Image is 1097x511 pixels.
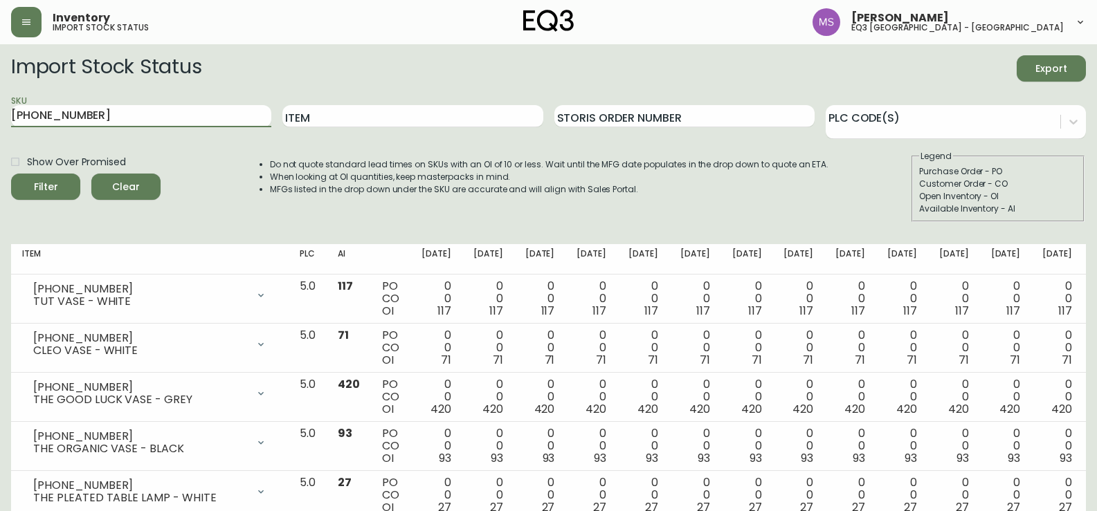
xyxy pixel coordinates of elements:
[648,352,658,368] span: 71
[835,427,865,465] div: 0 0
[1031,244,1083,275] th: [DATE]
[680,280,710,317] div: 0 0
[270,158,829,171] li: Do not quote standard lead times on SKUs with an OI of 10 or less. Wait until the MFG date popula...
[752,352,762,368] span: 71
[565,244,617,275] th: [DATE]
[473,329,503,366] div: 0 0
[783,329,813,366] div: 0 0
[338,425,352,441] span: 93
[338,327,349,343] span: 71
[1060,450,1072,466] span: 93
[646,450,658,466] span: 93
[11,55,201,82] h2: Import Stock Status
[907,352,917,368] span: 71
[382,303,394,319] span: OI
[680,427,710,465] div: 0 0
[644,303,658,319] span: 117
[33,393,247,406] div: THE GOOD LUCK VASE - GREY
[680,329,710,366] div: 0 0
[382,352,394,368] span: OI
[289,422,327,471] td: 5.0
[22,476,278,507] div: [PHONE_NUMBER]THE PLEATED TABLE LAMP - WHITE
[741,401,762,417] span: 420
[748,303,762,319] span: 117
[887,280,917,317] div: 0 0
[1028,60,1075,77] span: Export
[955,303,969,319] span: 117
[783,280,813,317] div: 0 0
[493,352,503,368] span: 71
[462,244,514,275] th: [DATE]
[1008,450,1020,466] span: 93
[721,244,773,275] th: [DATE]
[577,378,606,416] div: 0 0
[33,492,247,504] div: THE PLEATED TABLE LAMP - WHITE
[919,203,1077,215] div: Available Inventory - AI
[669,244,721,275] th: [DATE]
[732,427,762,465] div: 0 0
[577,329,606,366] div: 0 0
[11,244,289,275] th: Item
[11,174,80,200] button: Filter
[991,329,1021,366] div: 0 0
[289,275,327,324] td: 5.0
[473,427,503,465] div: 0 0
[338,376,360,392] span: 420
[772,244,824,275] th: [DATE]
[482,401,503,417] span: 420
[928,244,980,275] th: [DATE]
[33,344,247,357] div: CLEO VASE - WHITE
[887,378,917,416] div: 0 0
[680,378,710,416] div: 0 0
[801,450,813,466] span: 93
[887,329,917,366] div: 0 0
[919,165,1077,178] div: Purchase Order - PO
[957,450,969,466] span: 93
[327,244,371,275] th: AI
[1042,427,1072,465] div: 0 0
[22,378,278,409] div: [PHONE_NUMBER]THE GOOD LUCK VASE - GREY
[525,378,555,416] div: 0 0
[33,332,247,344] div: [PHONE_NUMBER]
[439,450,451,466] span: 93
[543,450,555,466] span: 93
[855,352,865,368] span: 71
[617,244,669,275] th: [DATE]
[33,430,247,443] div: [PHONE_NUMBER]
[991,280,1021,317] div: 0 0
[545,352,555,368] span: 71
[22,280,278,310] div: [PHONE_NUMBER]TUT VASE - WHITE
[421,378,451,416] div: 0 0
[33,381,247,393] div: [PHONE_NUMBER]
[853,450,865,466] span: 93
[102,178,149,196] span: Clear
[637,401,658,417] span: 420
[382,401,394,417] span: OI
[732,329,762,366] div: 0 0
[338,278,353,294] span: 117
[991,378,1021,416] div: 0 0
[851,303,865,319] span: 117
[1006,303,1020,319] span: 117
[382,427,399,465] div: PO CO
[980,244,1032,275] th: [DATE]
[270,183,829,196] li: MFGs listed in the drop down under the SKU are accurate and will align with Sales Portal.
[53,24,149,32] h5: import stock status
[799,303,813,319] span: 117
[382,329,399,366] div: PO CO
[698,450,710,466] span: 93
[382,450,394,466] span: OI
[22,427,278,458] div: [PHONE_NUMBER]THE ORGANIC VASE - BLACK
[628,378,658,416] div: 0 0
[732,378,762,416] div: 0 0
[473,378,503,416] div: 0 0
[430,401,451,417] span: 420
[851,24,1064,32] h5: eq3 [GEOGRAPHIC_DATA] - [GEOGRAPHIC_DATA]
[382,378,399,416] div: PO CO
[525,427,555,465] div: 0 0
[896,401,917,417] span: 420
[437,303,451,319] span: 117
[1051,401,1072,417] span: 420
[594,450,606,466] span: 93
[421,280,451,317] div: 0 0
